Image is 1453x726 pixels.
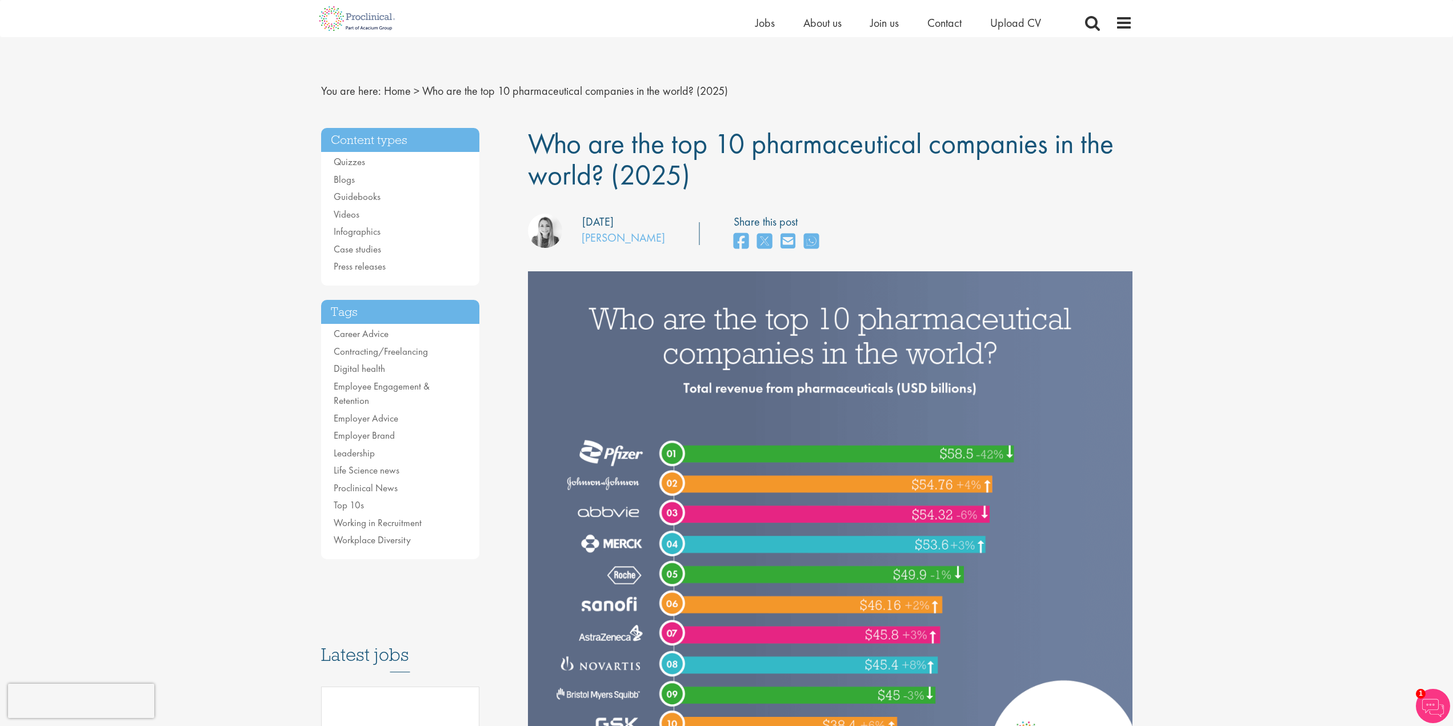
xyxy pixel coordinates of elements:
[528,125,1114,193] span: Who are the top 10 pharmaceutical companies in the world? (2025)
[321,300,480,324] h3: Tags
[582,230,665,245] a: [PERSON_NAME]
[528,214,562,248] img: Hannah Burke
[734,214,824,230] label: Share this post
[334,155,365,168] a: Quizzes
[1416,689,1450,723] img: Chatbot
[582,214,614,230] div: [DATE]
[927,15,962,30] a: Contact
[755,15,775,30] a: Jobs
[780,230,795,254] a: share on email
[8,684,154,718] iframe: reCAPTCHA
[334,225,381,238] a: Infographics
[334,380,430,407] a: Employee Engagement & Retention
[334,464,399,476] a: Life Science news
[1416,689,1426,699] span: 1
[757,230,772,254] a: share on twitter
[334,345,428,358] a: Contracting/Freelancing
[422,83,728,98] span: Who are the top 10 pharmaceutical companies in the world? (2025)
[734,230,748,254] a: share on facebook
[990,15,1041,30] a: Upload CV
[334,327,389,340] a: Career Advice
[321,128,480,153] h3: Content types
[870,15,899,30] a: Join us
[334,362,385,375] a: Digital health
[804,230,819,254] a: share on whats app
[414,83,419,98] span: >
[334,208,359,220] a: Videos
[334,447,375,459] a: Leadership
[334,260,386,272] a: Press releases
[384,83,411,98] a: breadcrumb link
[334,499,364,511] a: Top 10s
[321,616,480,672] h3: Latest jobs
[334,429,395,442] a: Employer Brand
[334,412,398,424] a: Employer Advice
[334,534,411,546] a: Workplace Diversity
[334,190,381,203] a: Guidebooks
[334,482,398,494] a: Proclinical News
[803,15,842,30] a: About us
[334,516,422,529] a: Working in Recruitment
[334,243,381,255] a: Case studies
[321,83,381,98] span: You are here:
[334,173,355,186] a: Blogs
